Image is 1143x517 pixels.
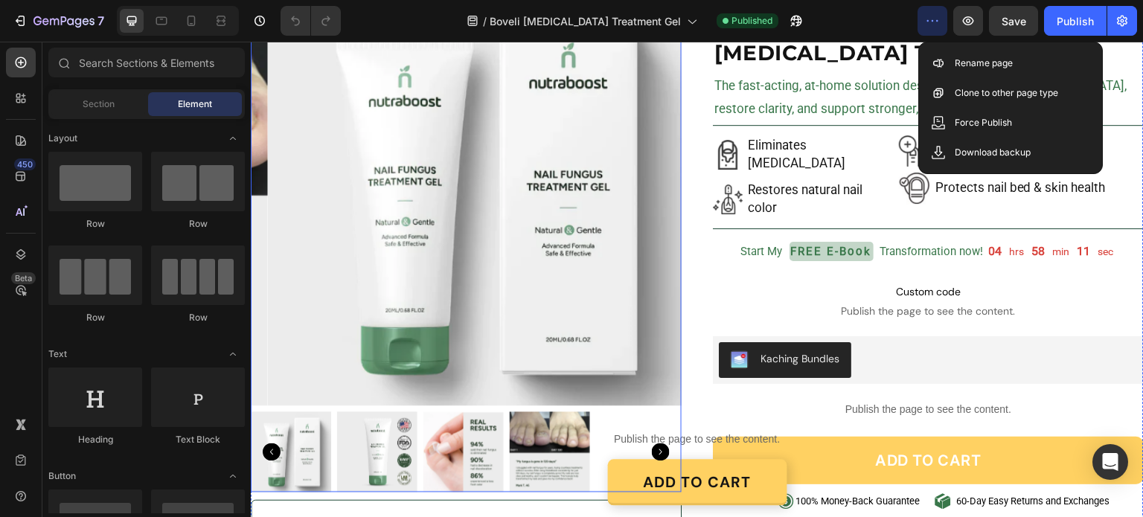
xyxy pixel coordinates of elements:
[955,115,1012,130] p: Force Publish
[357,418,537,464] a: ADD TO CART
[759,201,774,219] p: hrs
[738,202,752,218] div: 04
[490,203,532,216] p: Start My
[464,33,891,78] p: The fast-acting, at-home solution designed to eliminate [MEDICAL_DATA], restore clarity, and supp...
[221,342,245,366] span: Toggle open
[648,94,679,125] img: gempages_580466417665573459-7cce280a-3239-4db2-8888-6406479cd954.png
[540,202,621,219] p: FREE E-Book
[731,14,772,28] span: Published
[848,201,863,219] p: sec
[955,86,1058,100] p: Clone to other page type
[151,311,245,324] div: Row
[955,145,1031,160] p: Download backup
[468,301,601,336] button: Kaching Bundles
[221,464,245,488] span: Toggle open
[48,311,142,324] div: Row
[802,201,819,219] p: min
[83,97,115,111] span: Section
[685,100,861,118] p: Promotes healthy nail growth
[6,6,111,36] button: 7
[48,347,67,361] span: Text
[48,132,77,145] span: Layout
[178,97,212,111] span: Element
[11,272,36,284] div: Beta
[462,241,893,259] span: Custom code
[1092,444,1128,480] div: Open Intercom Messenger
[393,431,501,451] strong: ADD TO CART
[48,48,245,77] input: Search Sections & Elements
[1044,6,1107,36] button: Publish
[14,158,36,170] div: 450
[48,469,76,483] span: Button
[1002,15,1026,28] span: Save
[97,12,104,30] p: 7
[401,402,419,420] button: Carousel Next Arrow
[151,217,245,231] div: Row
[1057,13,1094,29] div: Publish
[955,56,1013,71] p: Rename page
[510,309,589,325] div: Kaching Bundles
[462,98,492,128] img: gempages_580466417665573459-177afe8c-5bc4-4917-92d1-5bb2623cccea.png
[221,126,245,150] span: Toggle open
[497,95,635,131] p: Eliminates [MEDICAL_DATA]
[462,143,492,173] img: gempages_580466417665573459-70322c8d-eafb-48ed-9e40-c53a7b9ef829.png
[462,262,893,277] span: Publish the page to see the content.
[281,6,341,36] div: Undo/Redo
[685,138,861,155] p: Protects nail bed & skin health
[630,203,733,216] p: Transformation now!
[490,13,681,29] span: Boveli [MEDICAL_DATA] Treatment Gel
[781,202,795,218] div: 58
[151,433,245,446] div: Text Block
[497,140,635,176] p: Restores natural nail color
[989,6,1038,36] button: Save
[480,309,498,327] img: KachingBundles.png
[48,217,142,231] div: Row
[251,42,1143,517] iframe: Design area
[648,131,679,162] img: gempages_580466417665573459-b2d39c79-2fd1-4189-baee-df0d1a8d65dd.png
[462,360,893,376] p: Publish the page to see the content.
[48,433,142,446] div: Heading
[483,13,487,29] span: /
[827,202,840,218] div: 11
